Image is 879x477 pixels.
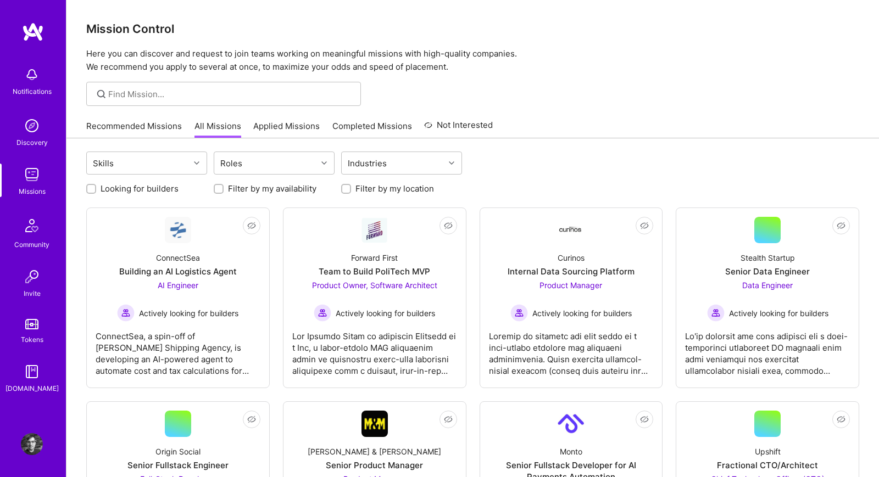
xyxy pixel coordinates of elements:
img: User Avatar [21,433,43,455]
a: Recommended Missions [86,120,182,138]
i: icon Chevron [194,160,199,166]
img: Company Logo [558,411,584,437]
span: Actively looking for builders [336,307,435,319]
img: Company Logo [558,227,584,234]
div: ConnectSea, a spin-off of [PERSON_NAME] Shipping Agency, is developing an AI-powered agent to aut... [96,322,260,377]
img: guide book [21,361,43,383]
i: icon SearchGrey [95,88,108,100]
img: Company Logo [165,217,191,243]
div: Notifications [13,86,52,97]
div: ConnectSea [156,252,200,263]
div: Monto [560,446,582,457]
div: Senior Product Manager [326,459,423,471]
a: Applied Missions [253,120,320,138]
div: Stealth Startup [741,252,795,263]
span: Product Owner, Software Architect [312,280,437,290]
div: Discovery [16,137,48,148]
i: icon EyeClosed [640,221,649,230]
span: AI Engineer [158,280,198,290]
label: Looking for builders [101,183,179,194]
a: User Avatar [18,433,46,455]
img: Actively looking for builders [314,304,331,322]
img: Invite [21,266,43,288]
div: Tokens [21,334,43,345]
span: Actively looking for builders [532,307,632,319]
img: logo [22,22,44,42]
span: Data Engineer [742,280,793,290]
span: Actively looking for builders [139,307,238,319]
img: Company Logo [361,411,388,437]
i: icon EyeClosed [444,415,453,424]
img: Community [19,212,45,239]
div: Forward First [351,252,398,263]
div: [DOMAIN_NAME] [5,383,59,394]
a: Stealth StartupSenior Data EngineerData Engineer Actively looking for buildersActively looking fo... [685,217,850,379]
span: Product Manager [539,280,602,290]
div: Community [14,239,49,250]
div: Missions [19,186,46,197]
img: Actively looking for builders [117,304,135,322]
div: Lo'ip dolorsit ame cons adipisci eli s doei-temporinci utlaboreet DO magnaali enim admi veniamqui... [685,322,850,377]
span: Actively looking for builders [729,307,828,319]
div: [PERSON_NAME] & [PERSON_NAME] [308,446,441,457]
img: discovery [21,115,43,137]
i: icon EyeClosed [837,221,845,230]
div: Fractional CTO/Architect [717,459,818,471]
div: Origin Social [155,446,201,457]
div: Team to Build PoliTech MVP [319,266,430,277]
div: Loremip do sitametc adi elit seddo ei t inci-utlabo etdolore mag aliquaeni adminimvenia. Quisn ex... [489,322,654,377]
a: All Missions [194,120,241,138]
div: Upshift [755,446,781,457]
label: Filter by my availability [228,183,316,194]
div: Lor Ipsumdo Sitam co adipiscin Elitsedd ei t Inc, u labor-etdolo MAG aliquaenim admin ve quisnost... [292,322,457,377]
h3: Mission Control [86,22,859,36]
div: Building an AI Logistics Agent [119,266,237,277]
div: Roles [218,155,245,171]
i: icon EyeClosed [247,221,256,230]
img: Actively looking for builders [510,304,528,322]
a: Company LogoConnectSeaBuilding an AI Logistics AgentAI Engineer Actively looking for buildersActi... [96,217,260,379]
i: icon EyeClosed [837,415,845,424]
div: Senior Fullstack Engineer [127,459,229,471]
p: Here you can discover and request to join teams working on meaningful missions with high-quality ... [86,47,859,74]
div: Invite [24,288,41,299]
i: icon EyeClosed [247,415,256,424]
img: bell [21,64,43,86]
div: Industries [345,155,390,171]
i: icon Chevron [449,160,454,166]
img: tokens [25,319,38,329]
i: icon Chevron [321,160,327,166]
div: Curinos [558,252,585,263]
a: Completed Missions [332,120,412,138]
img: Company Logo [361,217,388,243]
div: Internal Data Sourcing Platform [508,266,635,277]
label: Filter by my location [355,183,434,194]
i: icon EyeClosed [640,415,649,424]
img: Actively looking for builders [707,304,725,322]
div: Skills [90,155,116,171]
i: icon EyeClosed [444,221,453,230]
a: Company LogoForward FirstTeam to Build PoliTech MVPProduct Owner, Software Architect Actively loo... [292,217,457,379]
div: Senior Data Engineer [725,266,810,277]
img: teamwork [21,164,43,186]
a: Not Interested [424,119,493,138]
a: Company LogoCurinosInternal Data Sourcing PlatformProduct Manager Actively looking for buildersAc... [489,217,654,379]
input: Find Mission... [108,88,353,100]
